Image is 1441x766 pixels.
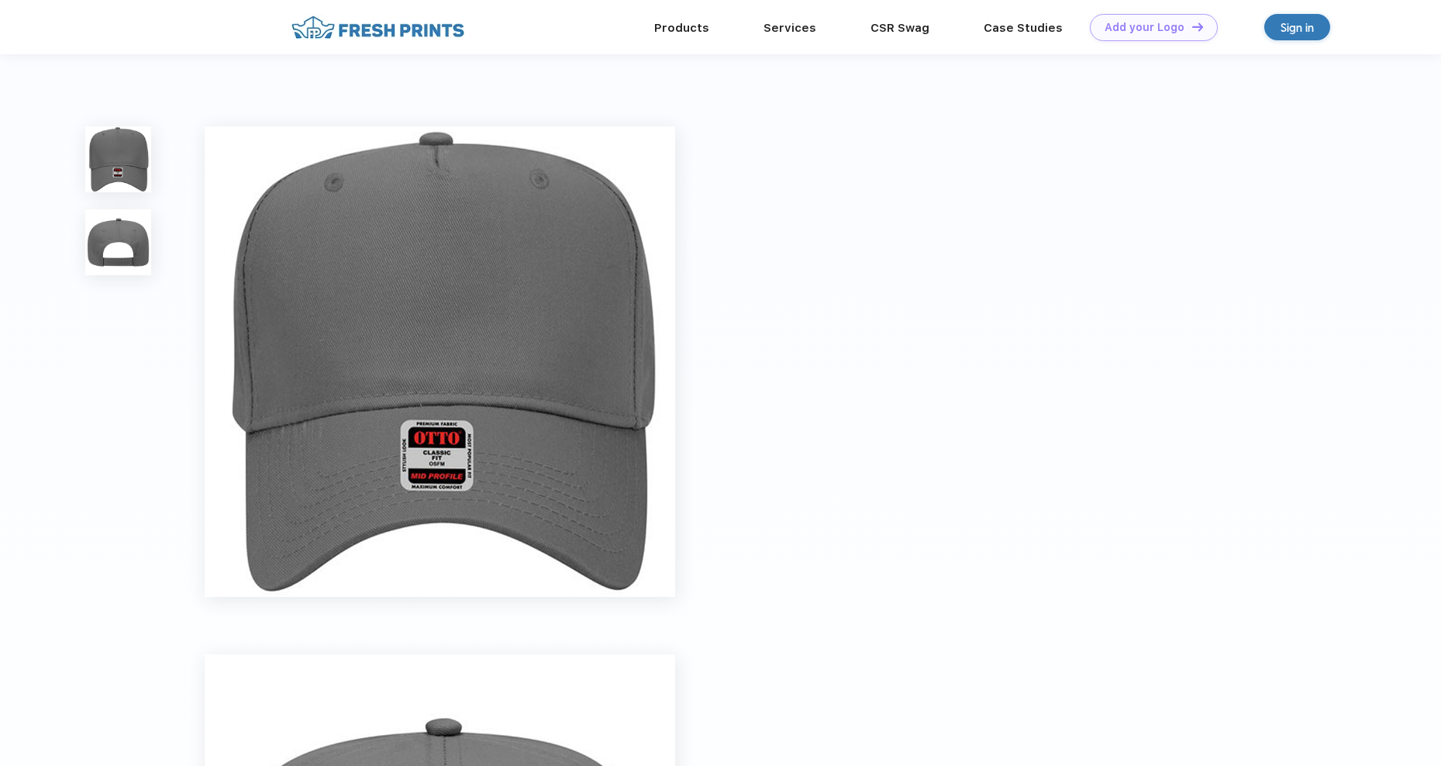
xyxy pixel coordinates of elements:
[1264,14,1330,40] a: Sign in
[205,126,675,597] img: func=resize&h=640
[1281,19,1314,36] div: Sign in
[287,14,469,41] img: fo%20logo%202.webp
[1105,21,1184,34] div: Add your Logo
[1192,22,1203,31] img: DT
[654,21,709,35] a: Products
[85,126,152,193] img: func=resize&h=100
[85,209,152,276] img: func=resize&h=100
